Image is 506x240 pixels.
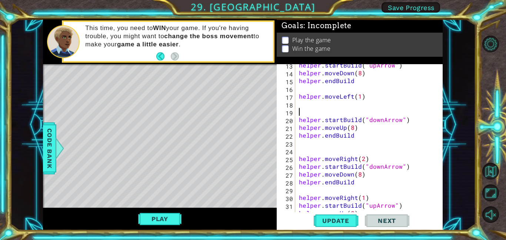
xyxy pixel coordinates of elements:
span: : Incomplete [303,21,351,30]
div: 31 [278,203,295,210]
div: 20 [278,117,295,125]
p: This time, you need to your game. If you're having trouble, you might want to to make your . [85,24,267,49]
button: Unmute [482,206,499,223]
button: Level Options [482,36,499,52]
div: 32 [278,210,295,218]
div: 16 [278,86,295,93]
button: Back to Map [482,163,499,180]
strong: change the boss movement [164,33,253,40]
div: 30 [278,195,295,203]
div: 19 [278,109,295,117]
div: 28 [278,179,295,187]
span: Code Bank [44,126,56,171]
span: Update [315,217,357,224]
span: Goals [282,21,352,30]
div: 13 [278,62,295,70]
strong: WIN [153,24,166,32]
div: 15 [278,78,295,86]
button: Save Progress [382,2,440,13]
button: Maximize Browser [482,184,499,201]
div: 25 [278,156,295,164]
div: 21 [278,125,295,132]
button: Next [171,52,179,60]
a: Back to Map [483,161,506,182]
div: 14 [278,70,295,78]
div: 18 [278,101,295,109]
button: Back [156,52,171,60]
div: 26 [278,164,295,171]
button: Play [138,212,182,226]
span: Next [370,217,403,224]
button: Next [365,212,409,229]
span: Save Progress [388,4,435,11]
div: 27 [278,171,295,179]
div: 29 [278,187,295,195]
div: 17 [278,93,295,101]
p: Play the game [292,36,331,44]
p: Win the game [292,45,331,53]
div: 22 [278,132,295,140]
strong: game a little easier [117,41,179,48]
div: 23 [278,140,295,148]
button: Update [314,212,358,229]
div: 24 [278,148,295,156]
